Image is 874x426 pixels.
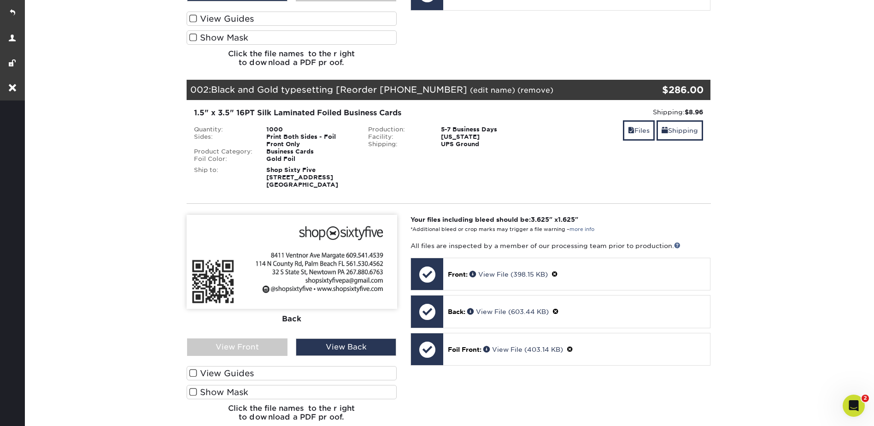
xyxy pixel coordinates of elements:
[259,126,361,133] div: 1000
[531,216,549,223] span: 3.625
[434,141,536,148] div: UPS Ground
[259,148,361,155] div: Business Cards
[187,49,397,74] h6: Click the file names to the right to download a PDF proof.
[2,398,78,423] iframe: Google Customer Reviews
[470,86,515,95] a: (edit name)
[662,127,668,134] span: shipping
[194,107,529,118] div: 1.5" x 3.5" 16PT Silk Laminated Foiled Business Cards
[259,155,361,163] div: Gold Foil
[448,308,465,315] span: Back:
[623,120,655,140] a: Files
[448,271,468,278] span: Front:
[187,126,260,133] div: Quantity:
[187,148,260,155] div: Product Category:
[266,166,338,188] strong: Shop Sixty Five [STREET_ADDRESS] [GEOGRAPHIC_DATA]
[469,271,548,278] a: View File (398.15 KB)
[187,80,623,100] div: 002:
[483,346,563,353] a: View File (403.14 KB)
[569,226,594,232] a: more info
[211,84,467,95] span: Black and Gold typesetting [Reorder [PHONE_NUMBER]
[187,155,260,163] div: Foil Color:
[558,216,575,223] span: 1.625
[361,141,434,148] div: Shipping:
[187,133,260,148] div: Sides:
[628,127,634,134] span: files
[862,395,869,402] span: 2
[843,395,865,417] iframe: Intercom live chat
[187,385,397,399] label: Show Mask
[657,120,703,140] a: Shipping
[411,226,594,232] small: *Additional bleed or crop marks may trigger a file warning –
[361,126,434,133] div: Production:
[467,308,549,315] a: View File (603.44 KB)
[259,133,361,148] div: Print Both Sides - Foil Front Only
[187,30,397,45] label: Show Mask
[543,107,704,117] div: Shipping:
[187,309,397,329] div: Back
[187,12,397,26] label: View Guides
[187,338,287,356] div: View Front
[517,86,553,95] a: (remove)
[434,126,536,133] div: 5-7 Business Days
[187,166,260,189] div: Ship to:
[411,241,710,250] p: All files are inspected by a member of our processing team prior to production.
[623,83,704,97] div: $286.00
[187,366,397,380] label: View Guides
[448,346,481,353] span: Foil Front:
[685,108,703,116] strong: $8.96
[434,133,536,141] div: [US_STATE]
[361,133,434,141] div: Facility:
[411,216,578,223] strong: Your files including bleed should be: " x "
[296,338,396,356] div: View Back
